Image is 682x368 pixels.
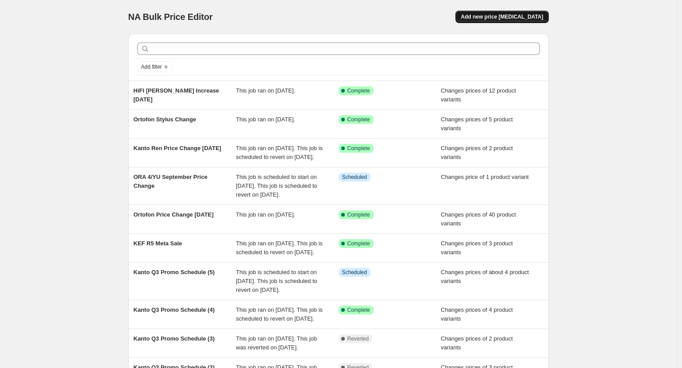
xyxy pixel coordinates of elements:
[347,145,370,152] span: Complete
[236,211,295,218] span: This job ran on [DATE].
[441,306,513,322] span: Changes prices of 4 product variants
[134,306,215,313] span: Kanto Q3 Promo Schedule (4)
[347,116,370,123] span: Complete
[137,62,173,72] button: Add filter
[441,145,513,160] span: Changes prices of 2 product variants
[236,145,323,160] span: This job ran on [DATE]. This job is scheduled to revert on [DATE].
[441,240,513,256] span: Changes prices of 3 product variants
[134,87,220,103] span: HiFI [PERSON_NAME] Increase [DATE]
[347,87,370,94] span: Complete
[441,174,529,180] span: Changes price of 1 product variant
[134,269,215,275] span: Kanto Q3 Promo Schedule (5)
[134,240,182,247] span: KEF R5 Meta Sale
[347,211,370,218] span: Complete
[134,145,221,151] span: Kanto Ren Price Change [DATE]
[461,13,543,20] span: Add new price [MEDICAL_DATA]
[236,240,323,256] span: This job ran on [DATE]. This job is scheduled to revert on [DATE].
[347,335,369,342] span: Reverted
[441,335,513,351] span: Changes prices of 2 product variants
[134,174,208,189] span: ORA 4/YU September Price Change
[134,335,215,342] span: Kanto Q3 Promo Schedule (3)
[134,116,197,123] span: Ortofon Stylus Change
[342,269,367,276] span: Scheduled
[141,63,162,70] span: Add filter
[342,174,367,181] span: Scheduled
[441,211,516,227] span: Changes prices of 40 product variants
[236,174,317,198] span: This job is scheduled to start on [DATE]. This job is scheduled to revert on [DATE].
[441,269,529,284] span: Changes prices of about 4 product variants
[236,306,323,322] span: This job ran on [DATE]. This job is scheduled to revert on [DATE].
[455,11,548,23] button: Add new price [MEDICAL_DATA]
[236,335,317,351] span: This job ran on [DATE]. This job was reverted on [DATE].
[236,269,317,293] span: This job is scheduled to start on [DATE]. This job is scheduled to revert on [DATE].
[441,87,516,103] span: Changes prices of 12 product variants
[347,306,370,314] span: Complete
[128,12,213,22] span: NA Bulk Price Editor
[236,87,295,94] span: This job ran on [DATE].
[134,211,214,218] span: Ortofon Price Change [DATE]
[441,116,513,132] span: Changes prices of 5 product variants
[347,240,370,247] span: Complete
[236,116,295,123] span: This job ran on [DATE].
